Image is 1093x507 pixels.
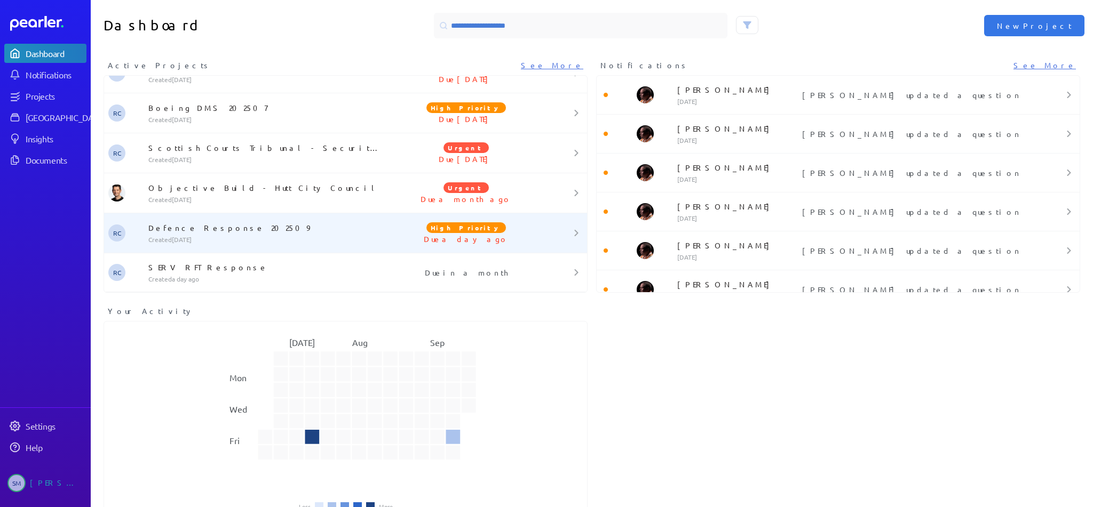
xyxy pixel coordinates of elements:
[148,142,386,153] p: Scottish Courts Tribunal - Security Questions
[26,48,85,59] div: Dashboard
[26,133,85,144] div: Insights
[521,60,583,71] a: See More
[108,60,211,71] span: Active Projects
[386,194,547,204] p: Due a month ago
[148,75,386,84] p: Created [DATE]
[443,182,489,193] span: Urgent
[26,421,85,431] div: Settings
[637,242,654,259] img: Ryan Baird
[677,84,798,95] p: [PERSON_NAME]
[108,264,125,281] span: Robert Craig
[677,240,798,251] p: [PERSON_NAME]
[677,175,798,183] p: [DATE]
[4,416,86,436] a: Settings
[677,201,798,212] p: [PERSON_NAME]
[1013,60,1076,71] a: See More
[802,245,1035,256] p: [PERSON_NAME] updated a question
[802,284,1035,295] p: [PERSON_NAME] updated a question
[386,267,547,278] p: Due in a month
[677,136,798,144] p: [DATE]
[108,104,125,122] span: Robert Craig
[802,167,1035,178] p: [PERSON_NAME] updated a question
[229,435,240,446] text: Fri
[148,235,386,244] p: Created [DATE]
[289,337,315,348] text: [DATE]
[7,474,26,492] span: Stuart Meyers
[637,281,654,298] img: Ryan Baird
[4,438,86,457] a: Help
[637,164,654,181] img: Ryan Baird
[637,86,654,103] img: Ryan Baird
[677,97,798,106] p: [DATE]
[26,91,85,101] div: Projects
[30,474,83,492] div: [PERSON_NAME]
[386,74,547,84] p: Due [DATE]
[26,69,85,80] div: Notifications
[352,337,368,348] text: Aug
[148,262,386,272] p: SERV RFT Response
[802,90,1035,100] p: [PERSON_NAME] updated a question
[26,155,85,165] div: Documents
[802,128,1035,139] p: [PERSON_NAME] updated a question
[4,108,86,127] a: [GEOGRAPHIC_DATA]
[637,125,654,142] img: Ryan Baird
[386,234,547,244] p: Due a day ago
[148,155,386,164] p: Created [DATE]
[600,60,689,71] span: Notifications
[677,279,798,289] p: [PERSON_NAME]
[984,15,1084,36] button: New Project
[4,86,86,106] a: Projects
[997,20,1072,31] span: New Project
[426,222,506,233] span: High Priority
[108,184,125,202] img: James Layton
[4,44,86,63] a: Dashboard
[443,142,489,153] span: Urgent
[108,224,125,242] span: Robert Craig
[802,206,1035,217] p: [PERSON_NAME] updated a question
[148,195,386,204] p: Created [DATE]
[4,150,86,170] a: Documents
[4,470,86,496] a: SM[PERSON_NAME]
[229,404,247,414] text: Wed
[677,214,798,222] p: [DATE]
[148,182,386,193] p: Objective Build - Hutt City Council
[637,203,654,220] img: Ryan Baird
[26,112,105,123] div: [GEOGRAPHIC_DATA]
[677,123,798,134] p: [PERSON_NAME]
[386,114,547,124] p: Due [DATE]
[229,372,247,383] text: Mon
[4,129,86,148] a: Insights
[4,65,86,84] a: Notifications
[430,337,445,348] text: Sep
[148,275,386,283] p: Created a day ago
[386,154,547,164] p: Due [DATE]
[677,292,798,300] p: [DATE]
[426,102,506,113] span: High Priority
[148,222,386,233] p: Defence Response 202509
[677,162,798,173] p: [PERSON_NAME]
[108,144,125,162] span: Robert Craig
[104,13,342,38] h1: Dashboard
[108,305,194,317] span: Your Activity
[148,102,386,113] p: Boeing DMS 202507
[148,115,386,124] p: Created [DATE]
[26,442,85,453] div: Help
[10,16,86,31] a: Dashboard
[677,253,798,261] p: [DATE]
